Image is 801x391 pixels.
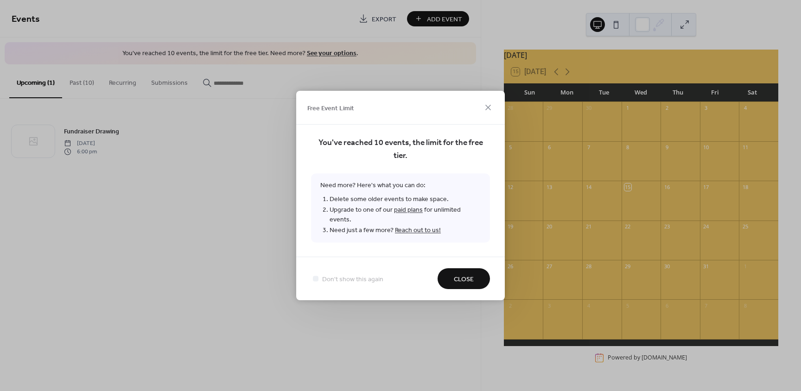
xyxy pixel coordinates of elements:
[394,204,423,216] a: paid plans
[322,275,383,284] span: Don't show this again
[311,137,490,163] span: You've reached 10 events, the limit for the free tier.
[454,275,474,284] span: Close
[330,225,481,236] li: Need just a few more?
[330,205,481,225] li: Upgrade to one of our for unlimited events.
[307,103,354,113] span: Free Event Limit
[311,174,490,243] span: Need more? Here's what you can do:
[438,268,490,289] button: Close
[330,194,481,205] li: Delete some older events to make space.
[395,224,441,237] a: Reach out to us!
